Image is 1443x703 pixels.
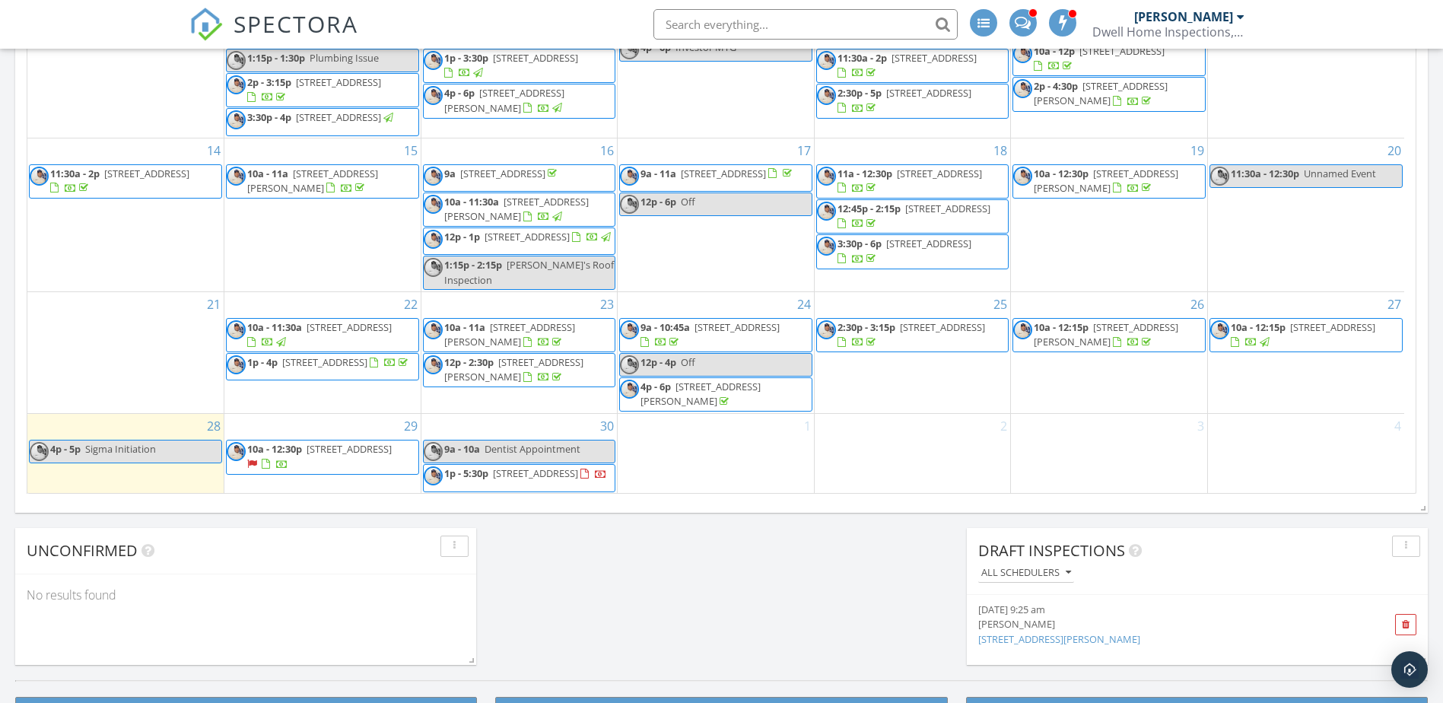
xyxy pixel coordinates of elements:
a: 10a - 11a [STREET_ADDRESS][PERSON_NAME] [247,167,378,195]
span: [STREET_ADDRESS][PERSON_NAME] [444,355,583,383]
a: 11a - 12:30p [STREET_ADDRESS] [816,164,1009,199]
a: 2p - 3:15p [STREET_ADDRESS] [247,75,381,103]
span: Sigma Initiation [85,442,156,456]
span: Plumbing Issue [310,51,379,65]
a: Go to September 30, 2025 [597,414,617,438]
span: [STREET_ADDRESS] [892,51,977,65]
a: 2p - 4:30p [STREET_ADDRESS][PERSON_NAME] [1034,79,1168,107]
a: 2p - 3:15p [STREET_ADDRESS] [226,73,419,107]
span: 3:30p - 4p [247,110,291,124]
span: SPECTORA [234,8,358,40]
span: 11:30a - 2p [50,167,100,180]
a: 10a - 12p [STREET_ADDRESS] [1034,44,1165,72]
span: Off [681,355,695,369]
a: 11a - 12:30p [STREET_ADDRESS] [838,167,982,195]
a: 12p - 2:30p [STREET_ADDRESS][PERSON_NAME] [423,353,616,387]
span: [STREET_ADDRESS] [900,320,985,334]
span: [STREET_ADDRESS] [905,202,990,215]
span: 10a - 11:30a [444,195,499,208]
a: SPECTORA [189,21,358,52]
img: 20220103_19115501.jpeg [817,51,836,70]
a: 4p - 6p [STREET_ADDRESS][PERSON_NAME] [444,86,564,114]
a: Go to September 25, 2025 [990,292,1010,317]
td: Go to September 25, 2025 [814,291,1011,414]
div: Dwell Home Inspections, LLC [1092,24,1244,40]
img: 20220103_19115501.jpeg [424,320,443,339]
a: 11:30a - 2p [STREET_ADDRESS] [50,167,189,195]
td: Go to September 18, 2025 [814,138,1011,291]
a: Go to September 15, 2025 [401,138,421,163]
img: 20220103_19115501.jpeg [620,320,639,339]
span: 11:30a - 2p [838,51,887,65]
a: 2p - 4:30p [STREET_ADDRESS][PERSON_NAME] [1012,77,1206,111]
span: [STREET_ADDRESS][PERSON_NAME] [1034,79,1168,107]
span: [STREET_ADDRESS] [493,466,578,480]
a: Go to September 18, 2025 [990,138,1010,163]
span: Unconfirmed [27,540,138,561]
img: 20220103_19115501.jpeg [1013,320,1032,339]
a: 4p - 6p [STREET_ADDRESS][PERSON_NAME] [619,377,812,412]
a: 9a - 11a [STREET_ADDRESS] [619,164,812,192]
td: Go to October 4, 2025 [1207,414,1404,494]
a: Go to September 23, 2025 [597,292,617,317]
td: Go to September 17, 2025 [618,138,815,291]
img: 20220103_19115501.jpeg [620,195,639,214]
a: Go to October 3, 2025 [1194,414,1207,438]
div: No results found [15,574,476,616]
a: 10a - 12:30p [STREET_ADDRESS][PERSON_NAME] [1034,167,1178,195]
a: Go to September 22, 2025 [401,292,421,317]
a: Go to September 14, 2025 [204,138,224,163]
img: 20220103_19115501.jpeg [424,258,443,277]
span: [STREET_ADDRESS][PERSON_NAME] [1034,320,1178,348]
a: 10a - 12:30p [STREET_ADDRESS] [226,440,419,474]
td: Go to September 14, 2025 [27,138,224,291]
span: 12:45p - 2:15p [838,202,901,215]
a: 1p - 4p [STREET_ADDRESS] [226,353,419,380]
span: 10a - 12:15p [1034,320,1089,334]
img: 20220103_19115501.jpeg [817,320,836,339]
a: 4p - 6p [STREET_ADDRESS][PERSON_NAME] [640,380,761,408]
td: Go to September 22, 2025 [224,291,421,414]
span: [STREET_ADDRESS][PERSON_NAME] [1034,167,1178,195]
span: [STREET_ADDRESS] [1079,44,1165,58]
a: Go to October 1, 2025 [801,414,814,438]
span: 12p - 2:30p [444,355,494,369]
span: 2:30p - 3:15p [838,320,895,334]
input: Search everything... [653,9,958,40]
a: 10a - 12:15p [STREET_ADDRESS][PERSON_NAME] [1034,320,1178,348]
span: 10a - 12:30p [1034,167,1089,180]
span: 9a - 10a [444,442,480,456]
a: 10a - 12:15p [STREET_ADDRESS][PERSON_NAME] [1012,318,1206,352]
a: 10a - 11:30a [STREET_ADDRESS] [226,318,419,352]
a: 10a - 11:30a [STREET_ADDRESS][PERSON_NAME] [423,192,616,227]
a: Go to September 16, 2025 [597,138,617,163]
img: 20220103_19115501.jpeg [424,195,443,214]
td: Go to October 1, 2025 [618,414,815,494]
a: 2:30p - 5p [STREET_ADDRESS] [816,84,1009,118]
span: [STREET_ADDRESS] [460,167,545,180]
span: [PERSON_NAME]'s Roof Inspection [444,258,614,286]
a: 11:30a - 2p [STREET_ADDRESS] [838,51,977,79]
a: Go to September 29, 2025 [401,414,421,438]
img: 20220103_19115501.jpeg [227,75,246,94]
a: 3:30p - 6p [STREET_ADDRESS] [838,237,971,265]
span: 10a - 12:30p [247,442,302,456]
img: 20220103_19115501.jpeg [817,202,836,221]
img: 20220103_19115501.jpeg [1013,44,1032,63]
span: 10a - 11a [444,320,485,334]
img: 20220103_19115501.jpeg [424,167,443,186]
a: Go to September 26, 2025 [1187,292,1207,317]
a: 12:45p - 2:15p [STREET_ADDRESS] [838,202,990,230]
span: [STREET_ADDRESS] [681,167,766,180]
img: 20220103_19115501.jpeg [1210,320,1229,339]
a: 9a [STREET_ADDRESS] [444,167,560,180]
a: Go to October 4, 2025 [1391,414,1404,438]
span: [STREET_ADDRESS] [493,51,578,65]
a: Go to October 2, 2025 [997,414,1010,438]
span: [STREET_ADDRESS] [886,237,971,250]
span: 12p - 6p [640,195,676,208]
span: 2p - 3:15p [247,75,291,89]
img: 20220103_19115501.jpeg [817,237,836,256]
button: All schedulers [978,563,1074,584]
img: 20220103_19115501.jpeg [1013,79,1032,98]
